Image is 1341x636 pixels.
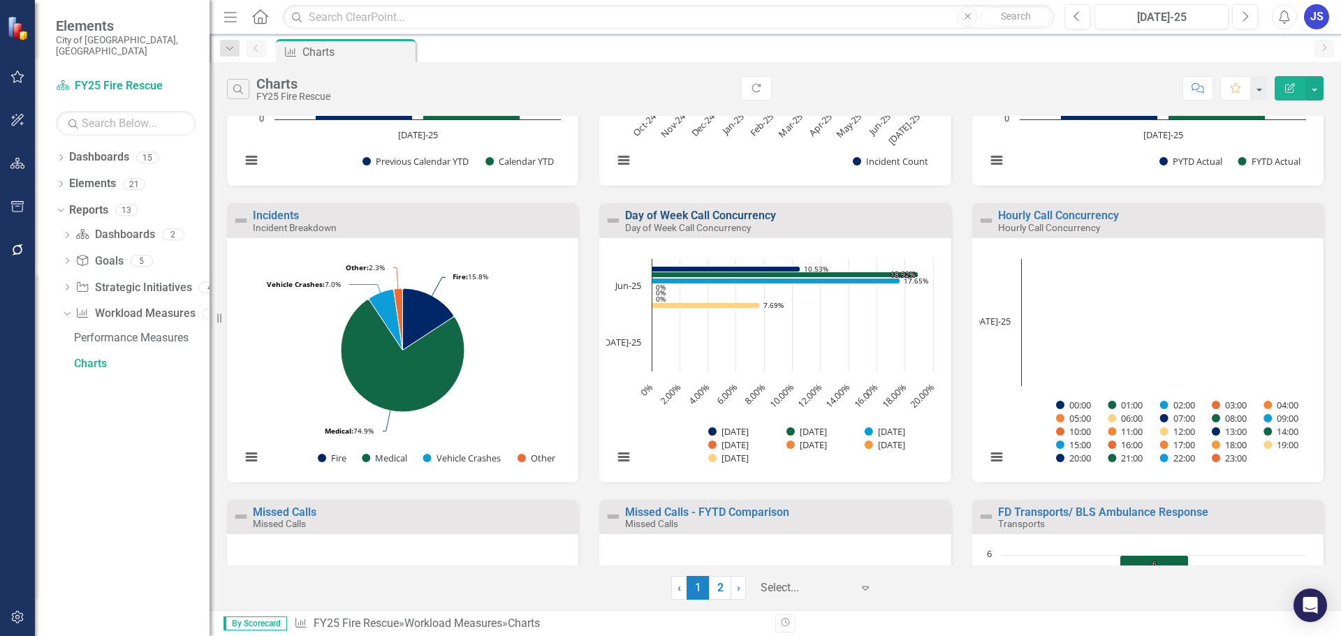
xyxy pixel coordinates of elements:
[998,505,1208,519] a: FD Transports/ BLS Ambulance Response
[687,576,709,600] span: 1
[998,209,1119,222] a: Hourly Call Concurrency
[1212,425,1248,438] button: Show 13:00
[256,91,330,102] div: FY25 Fire Rescue
[394,288,403,350] path: Other, 4.
[402,288,453,350] path: Fire, 27.
[659,110,689,140] text: Nov-24
[325,426,353,436] tspan: Medical:
[283,5,1054,29] input: Search ClearPoint...
[56,34,196,57] small: City of [GEOGRAPHIC_DATA], [GEOGRAPHIC_DATA]
[656,282,666,292] text: 0%
[453,272,468,281] tspan: Fire:
[318,452,346,464] button: Show Fire
[1056,425,1092,438] button: Show 10:00
[423,452,501,464] button: Show Vehicle Crashes
[1212,412,1248,424] button: Show 08:00
[1160,399,1196,411] button: Show 02:00
[233,212,249,229] img: Not Defined
[71,353,210,375] a: Charts
[689,110,718,139] text: Dec-24
[1160,412,1196,424] button: Show 07:00
[71,327,210,349] a: Performance Measures
[853,155,928,168] button: Show Incident Count
[652,302,760,308] path: Jun-25, 7.69. Saturday.
[987,448,1006,467] button: View chart menu, Chart
[601,336,641,348] text: [DATE]-25
[74,357,210,370] div: Charts
[978,212,995,229] img: Not Defined
[625,209,776,222] a: Day of Week Call Concurrency
[1238,155,1300,168] button: Show FYTD Actual
[7,16,31,40] img: ClearPoint Strategy
[786,425,834,438] button: Show Monday
[714,380,740,406] text: 6.00%
[314,616,399,630] a: FY25 Fire Rescue
[294,616,765,632] div: » »
[614,448,633,467] button: View chart menu, Chart
[834,110,864,140] text: May-25
[199,281,221,293] div: 4
[1056,438,1092,451] button: Show 15:00
[652,272,918,277] path: Jun-25, 18.92. Monday.
[115,205,138,216] div: 13
[1304,4,1329,29] button: JS
[851,380,881,410] text: 16.00%
[656,288,666,297] text: 0%
[998,518,1045,529] small: Transports
[652,266,800,272] path: Jun-25, 10.53. Sunday.
[599,203,951,482] div: Double-Click to Edit
[1056,452,1092,464] button: Show 20:00
[234,252,568,479] svg: Interactive chart
[686,380,712,406] text: 4.00%
[223,616,287,630] span: By Scorecard
[136,151,159,163] div: 15
[998,222,1100,233] small: Hourly Call Concurrency
[362,452,407,464] button: Show Medical
[398,128,438,141] text: [DATE]-25
[605,508,622,525] img: Not Defined
[259,112,264,124] text: 0
[979,252,1313,479] svg: Interactive chart
[131,255,153,267] div: 5
[1108,412,1144,424] button: Show 06:00
[631,110,659,138] text: Oct-24
[1294,589,1327,622] div: Open Intercom Messenger
[227,203,578,482] div: Double-Click to Edit
[1143,128,1182,141] text: [DATE]-25
[69,202,108,219] a: Reports
[1160,438,1196,451] button: Show 17:00
[972,203,1324,482] div: Double-Click to Edit
[709,576,731,600] a: 2
[1263,425,1300,438] button: Show 14:00
[69,176,116,192] a: Elements
[404,616,502,630] a: Workload Measures
[1108,399,1144,411] button: Show 01:00
[807,110,835,138] text: Apr-25
[625,518,678,529] small: Missed Calls
[1263,438,1300,451] button: Show 19:00
[267,279,325,289] tspan: Vehicle Crashes:
[987,547,992,560] text: 6
[652,266,934,343] g: Sunday, bar series 1 of 7 with 2 bars.
[865,110,893,138] text: Jun-25
[971,315,1011,327] text: [DATE]-25
[904,276,928,286] text: 17.65%
[1263,399,1300,411] button: Show 04:00
[1108,438,1144,451] button: Show 16:00
[767,380,796,410] text: 10.00%
[742,380,768,406] text: 8.00%
[75,306,195,322] a: Workload Measures
[1152,559,1157,568] text: 6
[162,229,184,241] div: 2
[1001,10,1031,22] span: Search
[242,151,261,170] button: View chart menu, Chart
[652,278,934,343] g: Tuesday, bar series 3 of 7 with 2 bars.
[606,252,940,479] svg: Interactive chart
[677,581,681,594] span: ‹
[979,252,1317,479] div: Chart. Highcharts interactive chart.
[719,110,747,138] text: Jan-25
[75,227,154,243] a: Dashboards
[1056,399,1092,411] button: Show 00:00
[625,222,751,233] small: Day of Week Call Concurrency
[56,111,196,135] input: Search Below...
